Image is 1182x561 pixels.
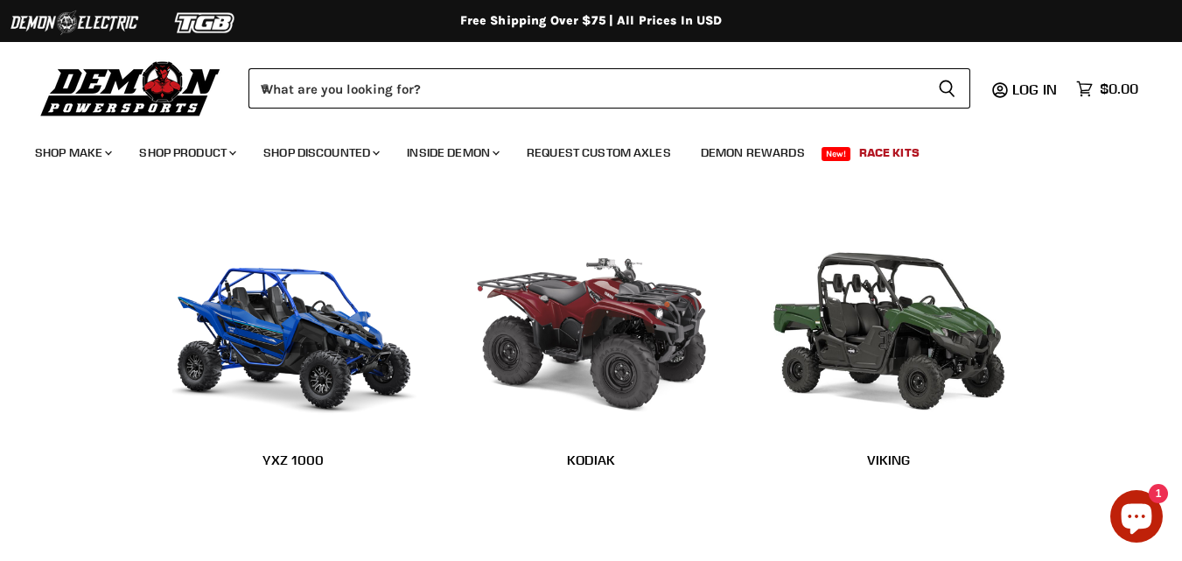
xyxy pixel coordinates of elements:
[9,6,140,39] img: Demon Electric Logo 2
[140,6,271,39] img: TGB Logo 2
[1105,490,1168,547] inbox-online-store-chat: Shopify online store chat
[846,135,933,171] a: Race Kits
[460,451,723,469] h2: Kodiak
[758,451,1020,469] h2: Viking
[1004,81,1067,97] a: Log in
[758,208,1020,427] img: Viking
[822,147,851,161] span: New!
[514,135,684,171] a: Request Custom Axles
[460,208,723,427] img: Kodiak
[35,57,227,119] img: Demon Powersports
[1012,81,1057,98] span: Log in
[460,440,723,480] a: Kodiak
[163,440,425,480] a: YXZ 1000
[163,208,425,427] img: YXZ 1000
[126,135,247,171] a: Shop Product
[250,135,390,171] a: Shop Discounted
[688,135,818,171] a: Demon Rewards
[1100,81,1138,97] span: $0.00
[22,128,1134,171] ul: Main menu
[1067,76,1147,102] a: $0.00
[22,135,122,171] a: Shop Make
[163,451,425,469] h2: YXZ 1000
[248,68,924,109] input: When autocomplete results are available use up and down arrows to review and enter to select
[394,135,510,171] a: Inside Demon
[758,440,1020,480] a: Viking
[924,68,970,109] button: Search
[248,68,970,109] form: Product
